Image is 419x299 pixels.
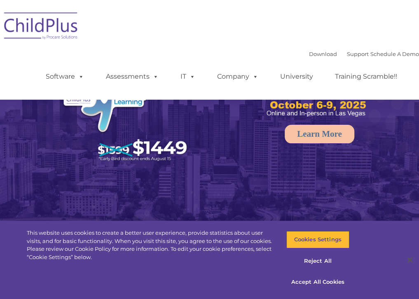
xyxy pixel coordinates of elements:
a: Software [37,68,92,85]
a: Company [209,68,267,85]
a: University [272,68,321,85]
button: Reject All [286,252,349,270]
font: | [309,51,419,57]
a: Training Scramble!! [327,68,405,85]
a: Assessments [98,68,167,85]
a: Schedule A Demo [370,51,419,57]
button: Accept All Cookies [286,273,349,291]
a: Download [309,51,337,57]
a: IT [172,68,204,85]
a: Learn More [285,125,354,143]
div: This website uses cookies to create a better user experience, provide statistics about user visit... [27,229,274,261]
button: Close [401,251,419,269]
a: Support [347,51,369,57]
button: Cookies Settings [286,231,349,248]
